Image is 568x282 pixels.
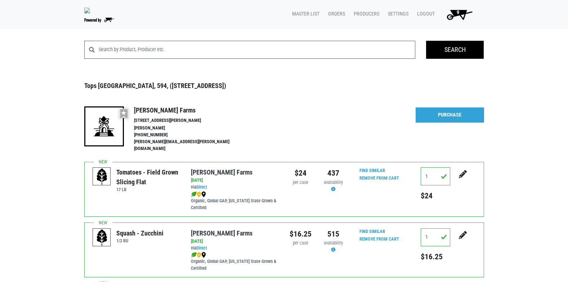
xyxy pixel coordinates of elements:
a: Find Similar [359,229,385,234]
div: via [191,184,278,191]
div: 437 [322,167,344,179]
h4: [PERSON_NAME] Farms [134,106,245,114]
img: map_marker-0e94453035b3232a4d21701695807de9.png [201,191,206,197]
img: placeholder-variety-43d6402dacf2d531de610a020419775a.svg [93,168,111,186]
img: leaf-e5c59151409436ccce96b2ca1b28e03c.png [191,252,197,258]
img: leaf-e5c59151409436ccce96b2ca1b28e03c.png [191,191,197,197]
a: Purchase [416,107,484,123]
img: Powered by Big Wheelbarrow [84,18,114,23]
input: Remove From Cart [355,174,403,182]
input: Search by Product, Producer etc. [99,41,416,59]
span: availability [324,240,343,246]
a: Settings [382,7,411,21]
a: 9 [438,7,478,22]
div: per case [290,179,312,186]
a: [PERSON_NAME] Farms [191,229,252,237]
h6: 1/2 BU [116,238,164,243]
img: 19-7441ae2ccb79c876ff41c34f3bd0da69.png [84,106,124,146]
li: [PERSON_NAME][EMAIL_ADDRESS][PERSON_NAME][DOMAIN_NAME] [134,138,245,152]
a: [PERSON_NAME] Farms [191,168,252,176]
div: 515 [322,228,344,240]
div: [DATE] [191,238,278,245]
img: 279edf242af8f9d49a69d9d2afa010fb.png [84,8,90,13]
div: $24 [290,167,312,179]
a: Producers [348,7,382,21]
h3: Tops [GEOGRAPHIC_DATA], 594, ([STREET_ADDRESS]) [84,82,484,90]
div: Organic, Global GAP, [US_STATE] State Grown & Certified [191,251,278,272]
li: [PERSON_NAME] [134,125,245,132]
a: Orders [322,7,348,21]
img: placeholder-variety-43d6402dacf2d531de610a020419775a.svg [93,229,111,247]
a: Logout [411,7,438,21]
div: Squash - Zucchini [116,228,164,238]
div: Organic, Global GAP, [US_STATE] State Grown & Certified [191,191,278,211]
h5: $16.25 [421,252,450,261]
a: Master List [286,7,322,21]
div: [DATE] [191,177,278,184]
a: Direct [196,184,207,190]
input: Qty [421,228,450,246]
a: Find Similar [359,168,385,173]
div: per case [290,240,312,247]
div: $16.25 [290,228,312,240]
img: map_marker-0e94453035b3232a4d21701695807de9.png [201,252,206,258]
input: Search [426,41,484,59]
img: Cart [443,7,475,22]
img: safety-e55c860ca8c00a9c171001a62a92dabd.png [197,191,201,197]
span: 9 [457,9,459,16]
span: availability [324,180,343,185]
input: Remove From Cart [355,235,403,243]
div: via [191,245,278,252]
h5: $24 [421,191,450,201]
img: safety-e55c860ca8c00a9c171001a62a92dabd.png [197,252,201,258]
input: Qty [421,167,450,185]
h6: 17 LB [116,187,180,192]
div: Tomatoes - Field Grown Slicing Flat [116,167,180,187]
a: Direct [196,245,207,251]
li: [STREET_ADDRESS][PERSON_NAME] [134,117,245,124]
li: [PHONE_NUMBER] [134,132,245,138]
